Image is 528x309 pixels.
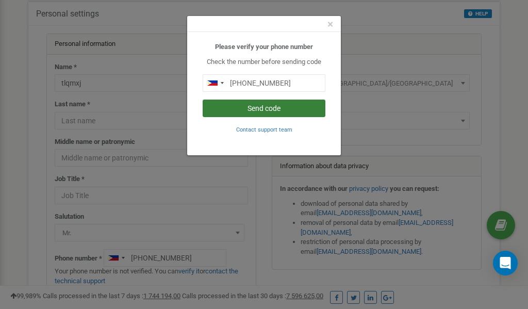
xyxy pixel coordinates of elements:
[493,251,518,275] div: Open Intercom Messenger
[215,43,313,51] b: Please verify your phone number
[203,57,325,67] p: Check the number before sending code
[327,19,333,30] button: Close
[236,126,292,133] small: Contact support team
[327,18,333,30] span: ×
[203,74,325,92] input: 0905 123 4567
[203,75,227,91] div: Telephone country code
[203,100,325,117] button: Send code
[236,125,292,133] a: Contact support team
